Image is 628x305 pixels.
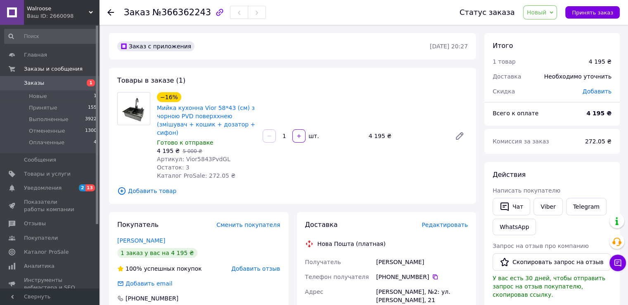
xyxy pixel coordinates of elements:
[29,139,64,146] span: Оплаченные
[117,76,185,84] span: Товары в заказе (1)
[493,58,516,65] span: 1 товар
[539,67,616,86] div: Необходимо уточнить
[27,5,89,12] span: Walroose
[589,57,611,66] div: 4 195 ₴
[306,132,320,140] div: шт.
[117,221,159,229] span: Покупатель
[460,8,515,17] div: Статус заказа
[305,259,341,265] span: Получатель
[24,184,62,192] span: Уведомления
[125,279,173,288] div: Добавить email
[422,222,468,228] span: Редактировать
[27,12,99,20] div: Ваш ID: 2660098
[376,273,468,281] div: [PHONE_NUMBER]
[24,156,56,164] span: Сообщения
[85,116,97,123] span: 3922
[157,148,180,154] span: 4 195 ₴
[126,265,142,272] span: 100%
[152,7,211,17] span: №366362243
[565,6,620,19] button: Принять заказ
[116,279,173,288] div: Добавить email
[586,110,611,117] b: 4 195 ₴
[157,164,190,171] span: Остаток: 3
[493,138,549,145] span: Комиссия за заказ
[231,265,280,272] span: Добавить отзыв
[117,264,202,273] div: успешных покупок
[157,172,235,179] span: Каталог ProSale: 272.05 ₴
[29,127,65,135] span: Отмененные
[527,9,547,16] span: Новый
[24,220,46,227] span: Отзывы
[305,288,323,295] span: Адрес
[87,79,95,86] span: 1
[305,221,338,229] span: Доставка
[4,29,97,44] input: Поиск
[157,92,181,102] div: −16%
[566,198,607,215] a: Telegram
[493,243,589,249] span: Запрос на отзыв про компанию
[29,93,47,100] span: Новые
[533,198,562,215] a: Viber
[117,186,468,195] span: Добавить товар
[24,248,69,256] span: Каталог ProSale
[493,88,515,95] span: Скидка
[493,219,536,235] a: WhatsApp
[374,255,469,269] div: [PERSON_NAME]
[493,110,538,117] span: Всего к оплате
[157,105,255,136] a: Мийка кухонна Vior 58*43 (см) з чорною PVD поверххнею (змішувач + кошик + дозатор + сифон)
[79,184,85,191] span: 2
[305,274,369,280] span: Телефон получателя
[493,42,513,50] span: Итого
[85,184,95,191] span: 13
[24,276,76,291] span: Инструменты вебмастера и SEO
[430,43,468,50] time: [DATE] 20:27
[451,128,468,144] a: Редактировать
[585,138,611,145] span: 272.05 ₴
[493,198,530,215] button: Чат
[117,248,197,258] div: 1 заказ у вас на 4 195 ₴
[107,8,114,17] div: Вернуться назад
[24,79,44,87] span: Заказы
[94,139,97,146] span: 4
[493,275,605,298] span: У вас есть 30 дней, чтобы отправить запрос на отзыв покупателю, скопировав ссылку.
[125,294,179,303] div: [PHONE_NUMBER]
[117,237,165,244] a: [PERSON_NAME]
[609,255,626,271] button: Чат с покупателем
[85,127,97,135] span: 1300
[24,262,55,270] span: Аналитика
[493,171,526,179] span: Действия
[583,88,611,95] span: Добавить
[124,7,150,17] span: Заказ
[493,73,521,80] span: Доставка
[88,104,97,112] span: 155
[157,156,230,162] span: Артикул: Vior5843PvdGL
[315,240,388,248] div: Нова Пошта (платная)
[122,93,146,125] img: Мийка кухонна Vior 58*43 (см) з чорною PVD поверххнею (змішувач + кошик + дозатор + сифон)
[24,234,58,242] span: Покупатели
[117,41,194,51] div: Заказ с приложения
[24,51,47,59] span: Главная
[493,187,560,194] span: Написать покупателю
[24,65,83,73] span: Заказы и сообщения
[572,10,613,16] span: Принять заказ
[493,253,611,271] button: Скопировать запрос на отзыв
[24,170,71,178] span: Товары и услуги
[157,139,213,146] span: Готово к отправке
[182,148,202,154] span: 5 000 ₴
[29,116,69,123] span: Выполненные
[365,130,448,142] div: 4 195 ₴
[29,104,57,112] span: Принятые
[94,93,97,100] span: 1
[24,198,76,213] span: Показатели работы компании
[216,222,280,228] span: Сменить покупателя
